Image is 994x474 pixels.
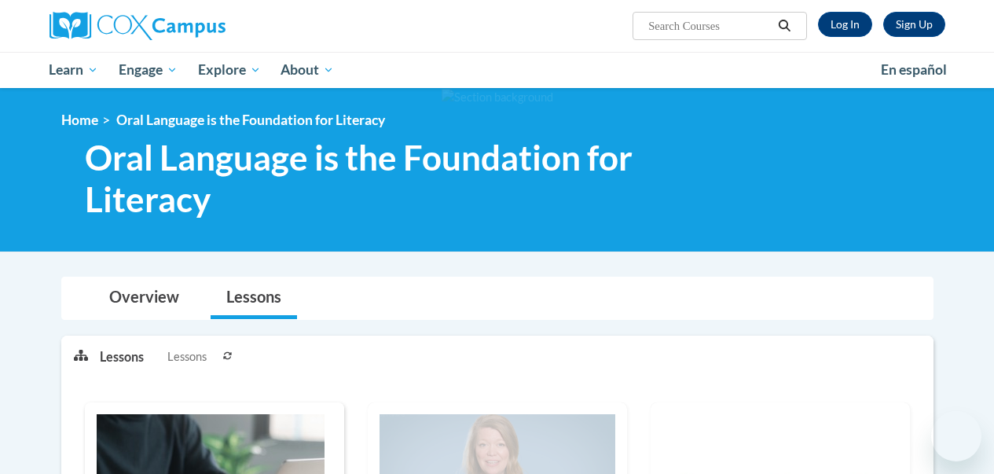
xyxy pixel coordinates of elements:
[38,52,957,88] div: Main menu
[883,12,945,37] a: Register
[50,12,226,40] img: Cox Campus
[871,53,957,86] a: En español
[39,52,109,88] a: Learn
[442,89,553,106] img: Section background
[100,348,144,366] p: Lessons
[108,52,188,88] a: Engage
[61,112,98,128] a: Home
[49,61,98,79] span: Learn
[772,17,796,35] button: Search
[198,61,261,79] span: Explore
[647,17,772,35] input: Search Courses
[94,277,195,319] a: Overview
[270,52,344,88] a: About
[881,61,947,78] span: En español
[211,277,297,319] a: Lessons
[85,137,733,220] span: Oral Language is the Foundation for Literacy
[188,52,271,88] a: Explore
[50,12,332,40] a: Cox Campus
[167,348,207,366] span: Lessons
[818,12,872,37] a: Log In
[281,61,334,79] span: About
[116,112,385,128] span: Oral Language is the Foundation for Literacy
[119,61,178,79] span: Engage
[931,411,981,461] iframe: Button to launch messaging window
